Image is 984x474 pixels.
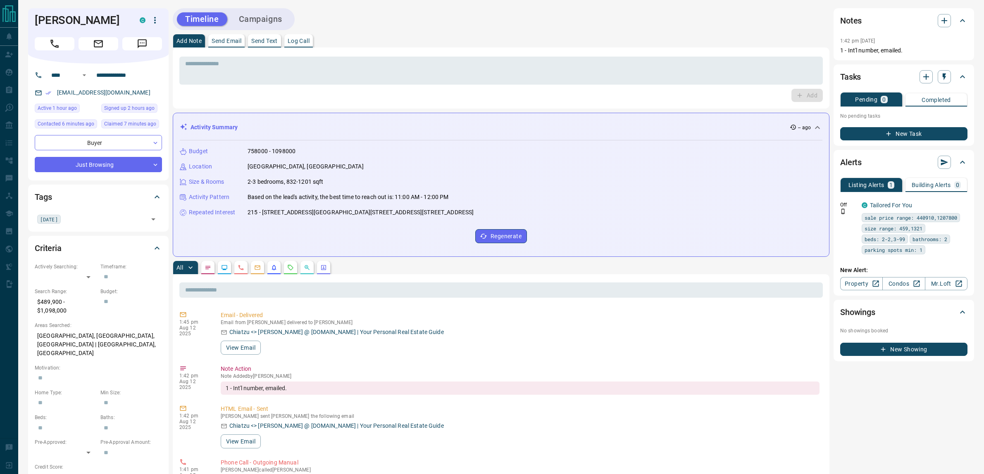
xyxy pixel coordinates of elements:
[35,135,162,150] div: Buyer
[840,152,967,172] div: Alerts
[122,37,162,50] span: Message
[104,120,156,128] span: Claimed 7 minutes ago
[35,242,62,255] h2: Criteria
[35,364,162,372] p: Motivation:
[840,302,967,322] div: Showings
[179,373,208,379] p: 1:42 pm
[205,264,211,271] svg: Notes
[304,264,310,271] svg: Opportunities
[882,277,925,290] a: Condos
[57,89,150,96] a: [EMAIL_ADDRESS][DOMAIN_NAME]
[179,319,208,325] p: 1:45 pm
[271,264,277,271] svg: Listing Alerts
[288,38,310,44] p: Log Call
[45,90,51,96] svg: Email Verified
[913,235,947,243] span: bathrooms: 2
[179,419,208,430] p: Aug 12 2025
[798,124,811,131] p: -- ago
[840,306,875,319] h2: Showings
[840,277,883,290] a: Property
[229,328,444,337] p: Chiatzu <> [PERSON_NAME] @ [DOMAIN_NAME] | Your Personal Real Estate Guide
[248,147,295,156] p: 758000 - 1098000
[35,14,127,27] h1: [PERSON_NAME]
[35,190,52,204] h2: Tags
[221,365,820,373] p: Note Action
[35,157,162,172] div: Just Browsing
[179,325,208,337] p: Aug 12 2025
[189,147,208,156] p: Budget
[248,208,474,217] p: 215 - [STREET_ADDRESS][GEOGRAPHIC_DATA][STREET_ADDRESS][STREET_ADDRESS]
[35,295,96,318] p: $489,900 - $1,098,000
[100,288,162,295] p: Budget:
[840,14,862,27] h2: Notes
[35,414,96,421] p: Beds:
[221,320,820,325] p: Email from [PERSON_NAME] delivered to [PERSON_NAME]
[179,379,208,390] p: Aug 12 2025
[221,413,820,419] p: [PERSON_NAME] sent [PERSON_NAME] the following email
[870,202,912,209] a: Tailored For You
[79,70,89,80] button: Open
[140,17,145,23] div: condos.ca
[229,422,444,430] p: Chiatzu <> [PERSON_NAME] @ [DOMAIN_NAME] | Your Personal Real Estate Guide
[221,434,261,448] button: View Email
[848,182,884,188] p: Listing Alerts
[189,193,229,201] p: Activity Pattern
[840,127,967,140] button: New Task
[40,215,58,223] span: [DATE]
[100,414,162,421] p: Baths:
[35,389,96,396] p: Home Type:
[320,264,327,271] svg: Agent Actions
[840,201,857,209] p: Off
[840,266,967,275] p: New Alert:
[840,38,875,44] p: 1:42 pm [DATE]
[35,104,97,115] div: Tue Aug 12 2025
[251,38,278,44] p: Send Text
[35,263,96,270] p: Actively Searching:
[100,389,162,396] p: Min Size:
[248,193,449,201] p: Based on the lead's activity, the best time to reach out is: 11:00 AM - 12:00 PM
[889,182,893,188] p: 1
[248,162,364,171] p: [GEOGRAPHIC_DATA], [GEOGRAPHIC_DATA]
[221,311,820,320] p: Email - Delivered
[101,104,162,115] div: Tue Aug 12 2025
[101,119,162,131] div: Tue Aug 12 2025
[956,182,959,188] p: 0
[191,123,238,132] p: Activity Summary
[840,209,846,214] svg: Push Notification Only
[221,458,820,467] p: Phone Call - Outgoing Manual
[148,213,159,225] button: Open
[855,97,877,102] p: Pending
[221,341,261,355] button: View Email
[221,373,820,379] p: Note Added by [PERSON_NAME]
[865,213,957,222] span: sale price range: 440910,1207800
[865,224,922,232] span: size range: 459,1321
[35,119,97,131] div: Tue Aug 12 2025
[840,343,967,356] button: New Showing
[238,264,244,271] svg: Calls
[212,38,241,44] p: Send Email
[840,110,967,122] p: No pending tasks
[221,264,228,271] svg: Lead Browsing Activity
[189,162,212,171] p: Location
[104,104,155,112] span: Signed up 2 hours ago
[35,37,74,50] span: Call
[925,277,967,290] a: Mr.Loft
[179,467,208,472] p: 1:41 pm
[176,265,183,270] p: All
[177,12,227,26] button: Timeline
[231,12,291,26] button: Campaigns
[100,263,162,270] p: Timeframe:
[912,182,951,188] p: Building Alerts
[189,178,224,186] p: Size & Rooms
[35,238,162,258] div: Criteria
[254,264,261,271] svg: Emails
[922,97,951,103] p: Completed
[180,120,822,135] div: Activity Summary-- ago
[79,37,118,50] span: Email
[179,413,208,419] p: 1:42 pm
[287,264,294,271] svg: Requests
[176,38,202,44] p: Add Note
[221,382,820,395] div: 1 - Int'l number, emailed.
[35,463,162,471] p: Credit Score:
[221,467,820,473] p: [PERSON_NAME] called [PERSON_NAME]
